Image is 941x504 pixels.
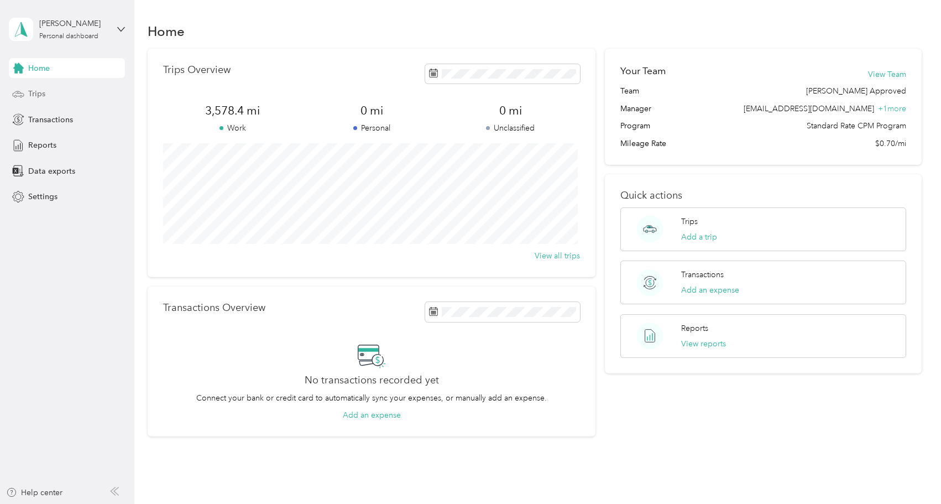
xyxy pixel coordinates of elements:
[878,104,906,113] span: + 1 more
[28,139,56,151] span: Reports
[681,338,726,350] button: View reports
[163,103,302,118] span: 3,578.4 mi
[148,25,185,37] h1: Home
[196,392,547,404] p: Connect your bank or credit card to automatically sync your expenses, or manually add an expense.
[681,231,717,243] button: Add a trip
[6,487,62,498] button: Help center
[681,269,724,280] p: Transactions
[620,85,639,97] span: Team
[305,375,439,386] h2: No transactions recorded yet
[28,191,57,202] span: Settings
[535,250,580,262] button: View all trips
[681,284,739,296] button: Add an expense
[620,138,666,149] span: Mileage Rate
[28,165,75,177] span: Data exports
[875,138,906,149] span: $0.70/mi
[441,122,580,134] p: Unclassified
[620,190,906,201] p: Quick actions
[163,302,265,314] p: Transactions Overview
[744,104,874,113] span: [EMAIL_ADDRESS][DOMAIN_NAME]
[28,114,73,126] span: Transactions
[163,64,231,76] p: Trips Overview
[28,88,45,100] span: Trips
[39,33,98,40] div: Personal dashboard
[620,120,650,132] span: Program
[620,64,666,78] h2: Your Team
[806,85,906,97] span: [PERSON_NAME] Approved
[302,103,441,118] span: 0 mi
[28,63,50,74] span: Home
[879,442,941,504] iframe: Everlance-gr Chat Button Frame
[441,103,580,118] span: 0 mi
[343,409,401,421] button: Add an expense
[620,103,651,115] span: Manager
[163,122,302,134] p: Work
[681,216,698,227] p: Trips
[39,18,108,29] div: [PERSON_NAME]
[807,120,906,132] span: Standard Rate CPM Program
[868,69,906,80] button: View Team
[302,122,441,134] p: Personal
[681,323,708,334] p: Reports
